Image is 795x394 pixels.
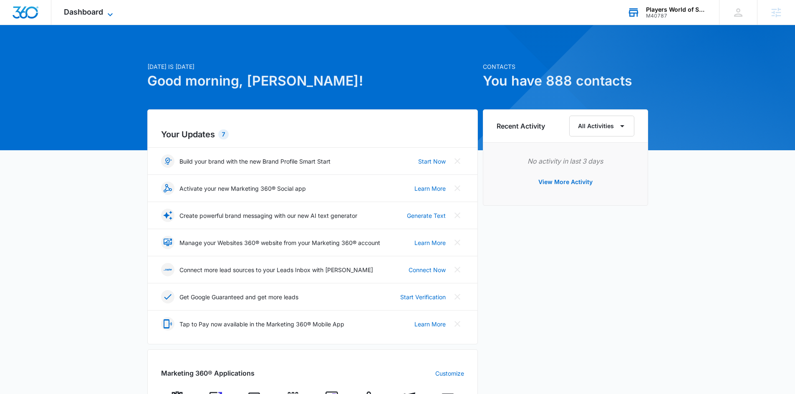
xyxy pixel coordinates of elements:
img: tab_domain_overview_orange.svg [23,48,29,55]
a: Start Now [418,157,446,166]
p: Get Google Guaranteed and get more leads [179,293,298,301]
button: All Activities [569,116,634,136]
h1: You have 888 contacts [483,71,648,91]
a: Customize [435,369,464,378]
div: Domain Overview [32,49,75,55]
div: 7 [218,129,229,139]
img: logo_orange.svg [13,13,20,20]
button: Close [451,263,464,276]
a: Generate Text [407,211,446,220]
p: [DATE] is [DATE] [147,62,478,71]
a: Learn More [414,238,446,247]
p: Activate your new Marketing 360® Social app [179,184,306,193]
a: Learn More [414,184,446,193]
div: account name [646,6,707,13]
button: Close [451,290,464,303]
h2: Marketing 360® Applications [161,368,255,378]
button: Close [451,154,464,168]
button: Close [451,317,464,331]
button: View More Activity [530,172,601,192]
h2: Your Updates [161,128,464,141]
div: Keywords by Traffic [92,49,141,55]
button: Close [451,236,464,249]
p: No activity in last 3 days [497,156,634,166]
button: Close [451,182,464,195]
p: Tap to Pay now available in the Marketing 360® Mobile App [179,320,344,328]
h1: Good morning, [PERSON_NAME]! [147,71,478,91]
div: Domain: [DOMAIN_NAME] [22,22,92,28]
div: account id [646,13,707,19]
img: website_grey.svg [13,22,20,28]
a: Start Verification [400,293,446,301]
p: Create powerful brand messaging with our new AI text generator [179,211,357,220]
div: v 4.0.25 [23,13,41,20]
p: Manage your Websites 360® website from your Marketing 360® account [179,238,380,247]
img: tab_keywords_by_traffic_grey.svg [83,48,90,55]
span: Dashboard [64,8,103,16]
button: Close [451,209,464,222]
a: Learn More [414,320,446,328]
h6: Recent Activity [497,121,545,131]
p: Build your brand with the new Brand Profile Smart Start [179,157,331,166]
a: Connect Now [409,265,446,274]
p: Connect more lead sources to your Leads Inbox with [PERSON_NAME] [179,265,373,274]
p: Contacts [483,62,648,71]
